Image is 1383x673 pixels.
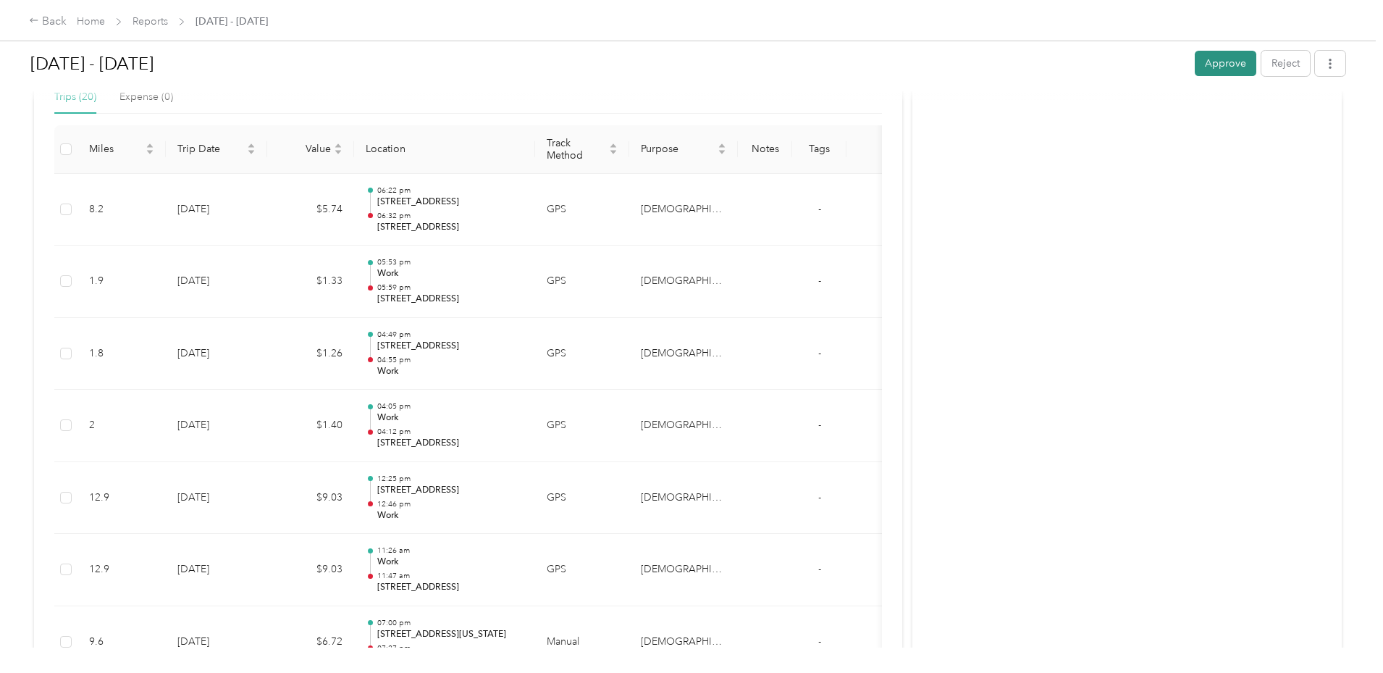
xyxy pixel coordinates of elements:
span: caret-down [609,148,618,156]
p: 06:22 pm [377,185,524,196]
span: - [818,203,821,215]
span: - [818,347,821,359]
td: [DATE] [166,462,267,535]
p: [STREET_ADDRESS] [377,484,524,497]
h1: Aug 18 - 31, 2025 [30,46,1185,81]
span: Track Method [547,137,606,162]
span: [DATE] - [DATE] [196,14,268,29]
button: Reject [1261,51,1310,76]
p: Work [377,411,524,425]
span: - [818,419,821,431]
span: caret-up [247,141,256,150]
td: 8.2 [77,174,166,246]
a: Home [77,15,105,28]
td: 1.8 [77,318,166,390]
td: $9.03 [267,462,354,535]
td: Catholic Charities of Oswego County [629,318,738,390]
p: Work [377,267,524,280]
td: Catholic Charities of Oswego County [629,534,738,606]
p: [STREET_ADDRESS][US_STATE] [377,628,524,641]
p: 05:53 pm [377,257,524,267]
span: caret-down [334,148,342,156]
td: [DATE] [166,246,267,318]
p: 07:00 pm [377,618,524,628]
p: Work [377,556,524,569]
td: [DATE] [166,318,267,390]
p: 12:46 pm [377,499,524,509]
span: Purpose [641,143,715,155]
span: Trip Date [177,143,244,155]
span: - [818,635,821,648]
p: 04:05 pm [377,401,524,411]
span: Miles [89,143,143,155]
span: caret-down [146,148,154,156]
span: caret-up [718,141,726,150]
p: [STREET_ADDRESS] [377,196,524,209]
p: [STREET_ADDRESS] [377,437,524,450]
td: GPS [535,390,629,462]
th: Location [354,125,535,174]
td: 2 [77,390,166,462]
span: caret-up [334,141,342,150]
th: Notes [738,125,792,174]
td: $5.74 [267,174,354,246]
td: Catholic Charities of Oswego County [629,390,738,462]
p: 11:47 am [377,571,524,581]
td: $9.03 [267,534,354,606]
span: caret-up [609,141,618,150]
td: $1.26 [267,318,354,390]
p: 05:59 pm [377,283,524,293]
td: GPS [535,318,629,390]
iframe: Everlance-gr Chat Button Frame [1302,592,1383,673]
span: caret-down [247,148,256,156]
p: Work [377,509,524,522]
td: GPS [535,462,629,535]
th: Value [267,125,354,174]
span: caret-up [146,141,154,150]
p: [STREET_ADDRESS] [377,581,524,594]
td: Catholic Charities of Oswego County [629,174,738,246]
td: GPS [535,246,629,318]
span: Value [279,143,331,155]
td: GPS [535,174,629,246]
td: GPS [535,534,629,606]
div: Back [29,13,67,30]
th: Track Method [535,125,629,174]
td: [DATE] [166,534,267,606]
td: [DATE] [166,174,267,246]
td: $1.40 [267,390,354,462]
th: Tags [792,125,846,174]
span: - [818,275,821,287]
p: 12:25 pm [377,474,524,484]
td: [DATE] [166,390,267,462]
p: 04:12 pm [377,427,524,437]
p: 04:55 pm [377,355,524,365]
th: Miles [77,125,166,174]
td: $1.33 [267,246,354,318]
span: caret-down [718,148,726,156]
p: Work [377,365,524,378]
a: Reports [133,15,168,28]
td: Catholic Charities of Oswego County [629,462,738,535]
p: [STREET_ADDRESS] [377,340,524,353]
button: Approve [1195,51,1256,76]
td: Catholic Charities of Oswego County [629,246,738,318]
p: 04:49 pm [377,330,524,340]
p: [STREET_ADDRESS] [377,221,524,234]
th: Trip Date [166,125,267,174]
p: 11:26 am [377,545,524,556]
p: 06:32 pm [377,211,524,221]
span: - [818,563,821,575]
th: Purpose [629,125,738,174]
td: 12.9 [77,534,166,606]
td: 1.9 [77,246,166,318]
p: [STREET_ADDRESS] [377,293,524,306]
p: 07:27 pm [377,643,524,653]
span: - [818,491,821,503]
td: 12.9 [77,462,166,535]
